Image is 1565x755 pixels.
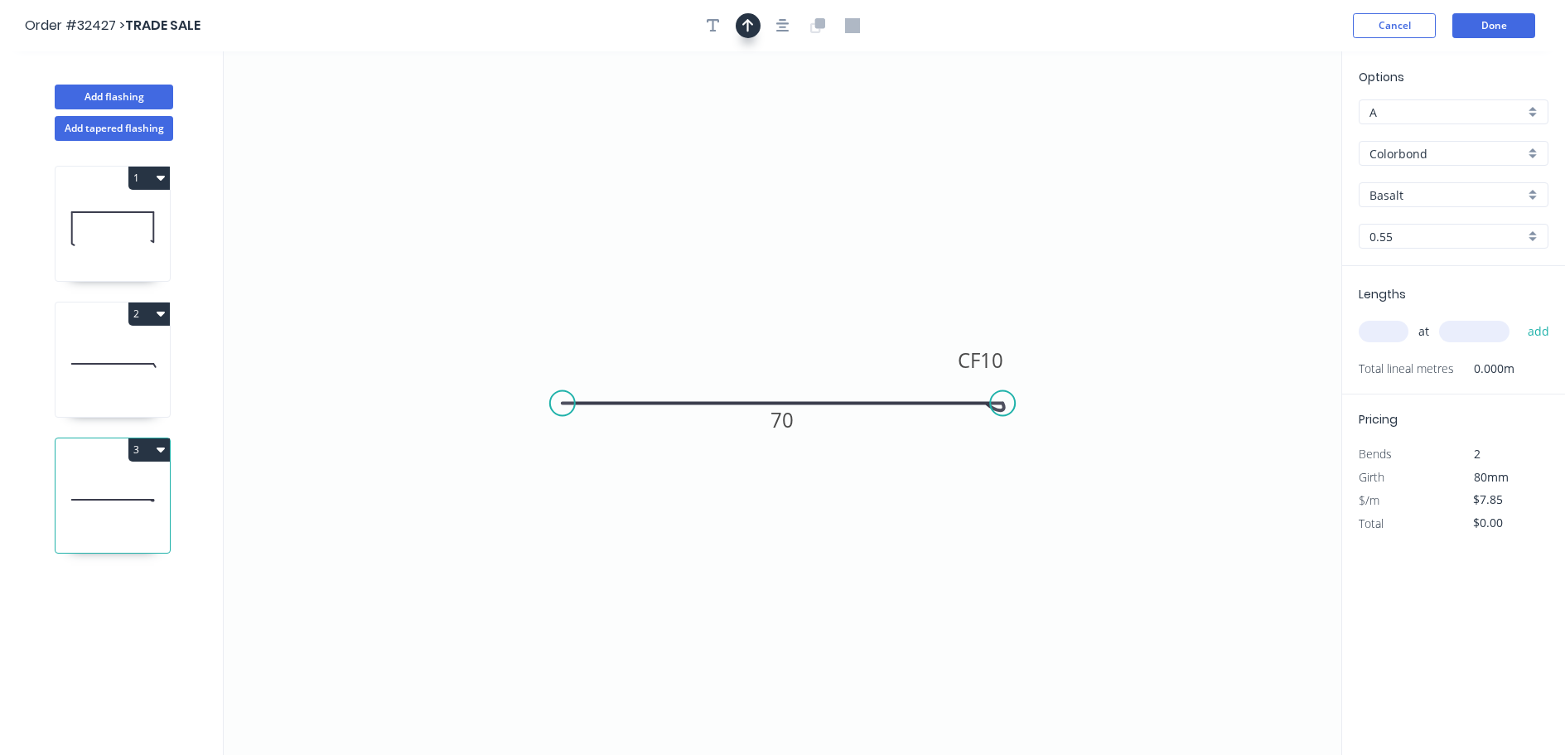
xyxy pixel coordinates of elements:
[1359,357,1454,380] span: Total lineal metres
[224,51,1341,755] svg: 0
[1454,357,1514,380] span: 0.000m
[1359,286,1406,302] span: Lengths
[1359,69,1404,85] span: Options
[1369,104,1524,121] input: Price level
[1452,13,1535,38] button: Done
[128,167,170,190] button: 1
[771,406,795,433] tspan: 70
[1474,446,1480,462] span: 2
[128,302,170,326] button: 2
[1519,317,1558,346] button: add
[980,346,1003,374] tspan: 10
[125,16,200,35] span: TRADE SALE
[1359,446,1392,462] span: Bends
[1474,469,1509,485] span: 80mm
[1359,411,1398,428] span: Pricing
[1418,320,1429,343] span: at
[1359,469,1384,485] span: Girth
[1369,228,1524,245] input: Thickness
[1359,492,1379,508] span: $/m
[1353,13,1436,38] button: Cancel
[55,85,173,109] button: Add flashing
[128,438,170,462] button: 3
[1359,515,1384,531] span: Total
[958,346,980,374] tspan: CF
[55,116,173,141] button: Add tapered flashing
[1369,186,1524,204] input: Colour
[1369,145,1524,162] input: Material
[25,16,125,35] span: Order #32427 >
